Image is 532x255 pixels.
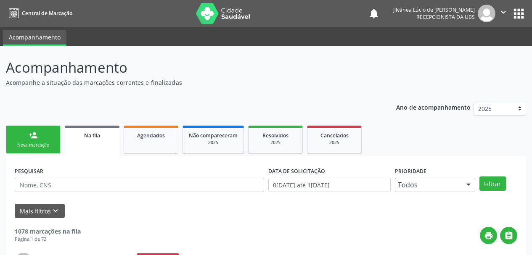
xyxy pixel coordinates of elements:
p: Acompanhe a situação das marcações correntes e finalizadas [6,78,370,87]
label: Prioridade [395,165,426,178]
button: Mais filtroskeyboard_arrow_down [15,204,65,218]
i:  [499,8,508,17]
p: Ano de acompanhamento [396,102,471,112]
a: Central de Marcação [6,6,72,20]
input: Selecione um intervalo [268,178,391,192]
span: Recepcionista da UBS [416,13,475,21]
button: Filtrar [479,176,506,191]
button: print [480,227,497,244]
button: notifications [368,8,380,19]
div: Página 1 de 72 [15,236,81,243]
div: Jilvânea Lúcio de [PERSON_NAME] [393,6,475,13]
label: DATA DE SOLICITAÇÃO [268,165,325,178]
span: Agendados [137,132,165,139]
a: Acompanhamento [3,30,66,46]
span: Todos [398,181,458,189]
p: Acompanhamento [6,57,370,78]
input: Nome, CNS [15,178,264,192]
i:  [504,231,513,240]
label: PESQUISAR [15,165,43,178]
strong: 1078 marcações na fila [15,227,81,235]
img: img [478,5,495,22]
div: Nova marcação [12,142,54,148]
span: Central de Marcação [22,10,72,17]
span: Não compareceram [189,132,238,139]
div: 2025 [313,139,355,146]
div: 2025 [254,139,296,146]
span: Na fila [84,132,100,139]
i: print [484,231,493,240]
i: keyboard_arrow_down [51,206,60,216]
button:  [500,227,517,244]
button:  [495,5,511,22]
button: apps [511,6,526,21]
span: Resolvidos [262,132,288,139]
span: Cancelados [320,132,349,139]
div: 2025 [189,139,238,146]
div: person_add [29,131,38,140]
